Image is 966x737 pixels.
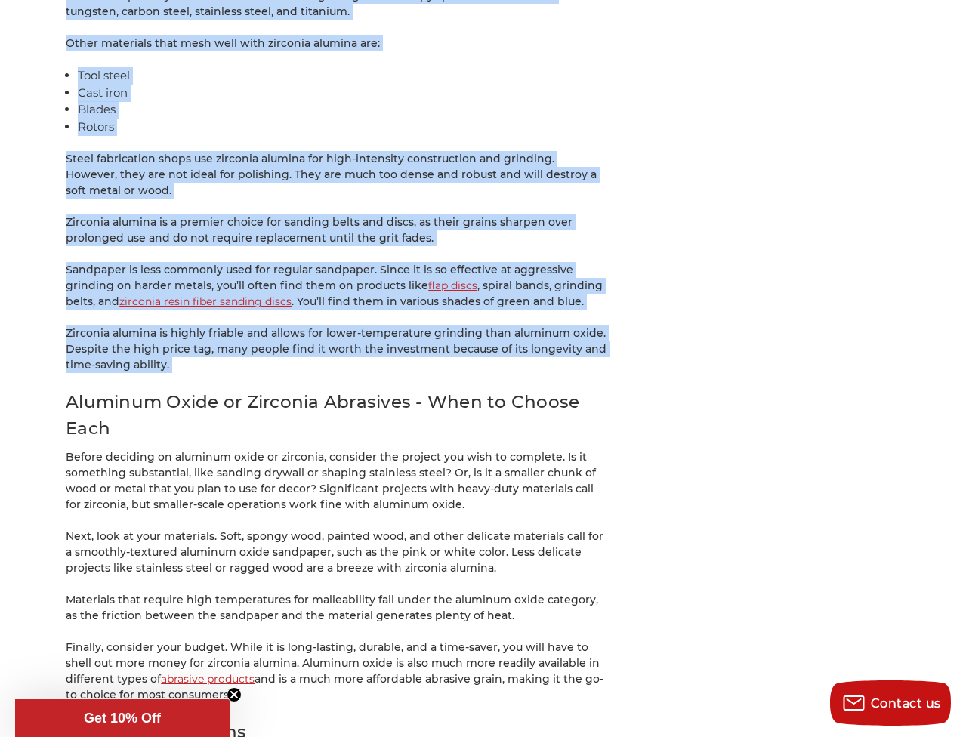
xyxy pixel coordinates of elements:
p: Sandpaper is less commonly used for regular sandpaper. Since it is so effective at aggressive gri... [66,262,608,310]
li: Rotors [78,119,608,136]
li: Blades [78,101,608,119]
p: Before deciding on aluminum oxide or zirconia, consider the project you wish to complete. Is it s... [66,449,608,513]
button: Contact us [830,680,951,726]
a: zirconia resin fiber sanding discs [119,294,292,308]
p: Finally, consider your budget. While it is long-lasting, durable, and a time-saver, you will have... [66,640,608,703]
span: Get 10% Off [84,711,161,726]
li: Tool steel [78,67,608,85]
p: Materials that require high temperatures for malleability fall under the aluminum oxide category,... [66,592,608,624]
button: Close teaser [227,687,242,702]
a: abrasive products [161,672,255,686]
p: Zirconia alumina is a premier choice for sanding belts and discs, as their grains sharpen over pr... [66,214,608,246]
li: Cast iron [78,85,608,102]
p: Steel fabrication shops use zirconia alumina for high-intensity construction and grinding. Howeve... [66,151,608,199]
span: Contact us [871,696,941,711]
h2: Aluminum Oxide or Zirconia Abrasives - When to Choose Each [66,389,608,441]
p: Zirconia alumina is highly friable and allows for lower-temperature grinding than aluminum oxide.... [66,325,608,373]
p: Next, look at your materials. Soft, spongy wood, painted wood, and other delicate materials call ... [66,529,608,576]
a: flap discs [428,279,477,292]
p: Other materials that mesh well with zirconia alumina are: [66,35,608,51]
div: Get 10% OffClose teaser [15,699,230,737]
